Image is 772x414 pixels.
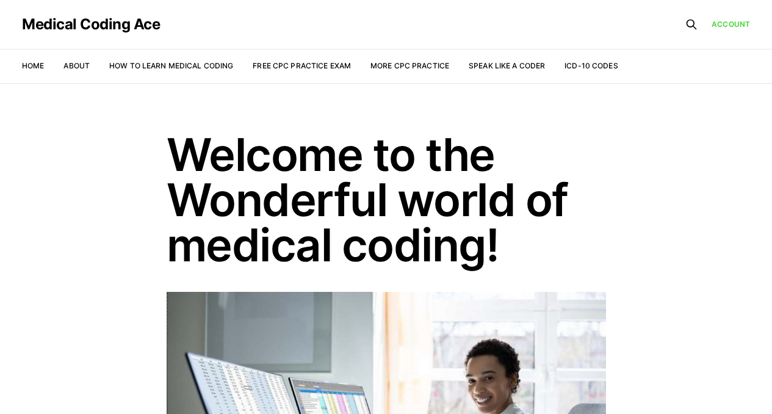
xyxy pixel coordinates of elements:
[167,132,606,267] h1: Welcome to the Wonderful world of medical coding!
[253,61,351,70] a: Free CPC Practice Exam
[22,61,44,70] a: Home
[109,61,233,70] a: How to Learn Medical Coding
[712,18,750,30] a: Account
[469,61,545,70] a: Speak Like a Coder
[370,61,449,70] a: More CPC Practice
[22,17,160,32] a: Medical Coding Ace
[565,61,618,70] a: ICD-10 Codes
[63,61,90,70] a: About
